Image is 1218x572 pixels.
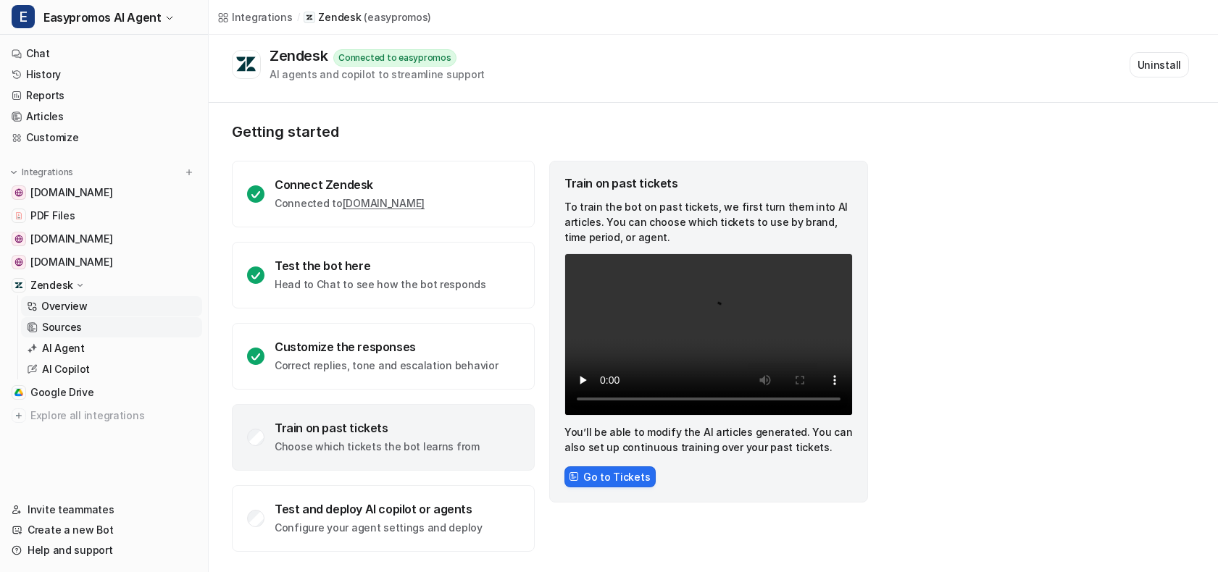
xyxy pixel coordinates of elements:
[569,471,579,481] img: FrameIcon
[6,165,78,180] button: Integrations
[12,408,26,423] img: explore all integrations
[6,252,202,272] a: www.easypromosapp.com[DOMAIN_NAME]
[6,520,202,540] a: Create a new Bot
[42,362,90,377] p: AI Copilot
[6,500,202,520] a: Invite teammates
[6,229,202,249] a: easypromos-apiref.redoc.ly[DOMAIN_NAME]
[42,341,85,356] p: AI Agent
[6,540,202,560] a: Help and support
[232,123,869,140] p: Getting started
[21,359,202,379] a: AI Copilot
[270,67,485,82] div: AI agents and copilot to streamline support
[30,209,75,223] span: PDF Files
[30,255,112,269] span: [DOMAIN_NAME]
[1130,52,1189,77] button: Uninstall
[6,206,202,226] a: PDF FilesPDF Files
[14,211,23,220] img: PDF Files
[275,196,425,211] p: Connected to
[275,358,498,373] p: Correct replies, tone and escalation behavior
[12,5,35,28] span: E
[275,277,486,292] p: Head to Chat to see how the bot responds
[564,176,853,190] div: Train on past tickets
[270,47,333,64] div: Zendesk
[6,127,202,148] a: Customize
[184,167,194,177] img: menu_add.svg
[41,299,88,314] p: Overview
[304,10,431,25] a: Zendesk(easypromos)
[42,320,82,335] p: Sources
[564,424,853,455] p: You’ll be able to modify the AI articles generated. You can also set up continuous training over ...
[14,188,23,197] img: www.notion.com
[364,10,431,25] p: ( easypromos )
[6,382,202,403] a: Google DriveGoogle Drive
[14,258,23,266] img: www.easypromosapp.com
[275,502,483,516] div: Test and deploy AI copilot or agents
[275,439,480,454] p: Choose which tickets the bot learns from
[275,177,425,192] div: Connect Zendesk
[333,49,456,67] div: Connected to easypromos
[318,10,361,25] p: Zendesk
[564,466,656,487] button: Go to Tickets
[217,9,293,25] a: Integrations
[30,232,112,246] span: [DOMAIN_NAME]
[275,258,486,273] div: Test the bot here
[564,253,853,416] video: Your browser does not support the video tag.
[297,11,300,24] span: /
[14,388,23,397] img: Google Drive
[14,235,23,243] img: easypromos-apiref.redoc.ly
[6,64,202,85] a: History
[6,43,202,64] a: Chat
[6,85,202,106] a: Reports
[30,278,73,293] p: Zendesk
[9,167,19,177] img: expand menu
[343,197,425,209] a: [DOMAIN_NAME]
[14,281,23,290] img: Zendesk
[43,7,161,28] span: Easypromos AI Agent
[6,182,202,203] a: www.notion.com[DOMAIN_NAME]
[235,56,257,73] img: Zendesk logo
[21,317,202,337] a: Sources
[564,199,853,245] p: To train the bot on past tickets, we first turn them into AI articles. You can choose which ticke...
[275,521,483,535] p: Configure your agent settings and deploy
[30,185,112,200] span: [DOMAIN_NAME]
[275,340,498,354] div: Customize the responses
[6,106,202,127] a: Articles
[22,167,73,178] p: Integrations
[232,9,293,25] div: Integrations
[21,338,202,358] a: AI Agent
[30,385,94,400] span: Google Drive
[6,405,202,426] a: Explore all integrations
[275,421,480,435] div: Train on past tickets
[21,296,202,316] a: Overview
[30,404,196,427] span: Explore all integrations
